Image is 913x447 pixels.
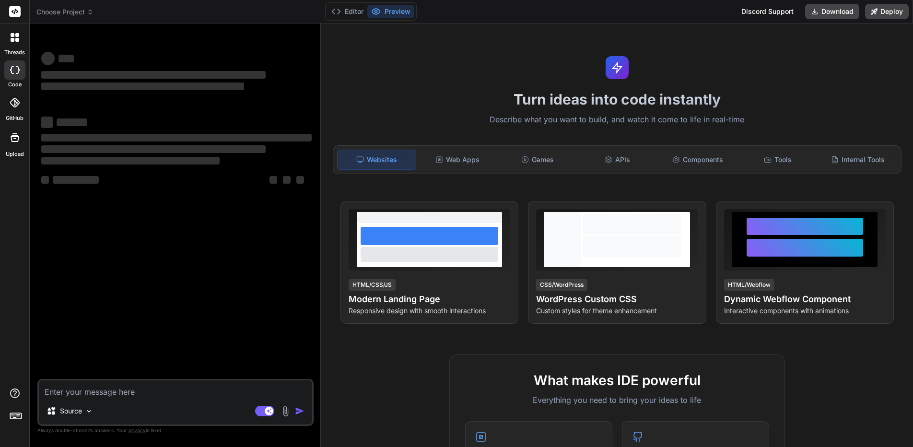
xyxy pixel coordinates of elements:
[41,71,266,79] span: ‌
[59,55,74,62] span: ‌
[269,176,277,184] span: ‌
[536,279,587,291] div: CSS/WordPress
[337,150,416,170] div: Websites
[865,4,909,19] button: Deploy
[36,7,94,17] span: Choose Project
[41,117,53,128] span: ‌
[6,114,23,122] label: GitHub
[327,114,907,126] p: Describe what you want to build, and watch it come to life in real-time
[349,306,510,316] p: Responsive design with smooth interactions
[8,81,22,89] label: code
[328,5,367,18] button: Editor
[41,52,55,65] span: ‌
[658,150,737,170] div: Components
[418,150,496,170] div: Web Apps
[283,176,291,184] span: ‌
[724,279,774,291] div: HTML/Webflow
[57,118,87,126] span: ‌
[296,176,304,184] span: ‌
[739,150,817,170] div: Tools
[465,370,769,390] h2: What makes IDE powerful
[465,394,769,406] p: Everything you need to bring your ideas to life
[41,134,312,141] span: ‌
[41,82,244,90] span: ‌
[819,150,897,170] div: Internal Tools
[349,293,510,306] h4: Modern Landing Page
[498,150,576,170] div: Games
[724,306,886,316] p: Interactive components with animations
[41,157,220,165] span: ‌
[41,176,49,184] span: ‌
[536,306,698,316] p: Custom styles for theme enhancement
[53,176,99,184] span: ‌
[60,406,82,416] p: Source
[280,406,291,417] img: attachment
[805,4,859,19] button: Download
[578,150,656,170] div: APIs
[85,407,93,415] img: Pick Models
[736,4,799,19] div: Discord Support
[536,293,698,306] h4: WordPress Custom CSS
[295,406,304,416] img: icon
[6,150,24,158] label: Upload
[349,279,396,291] div: HTML/CSS/JS
[724,293,886,306] h4: Dynamic Webflow Component
[367,5,414,18] button: Preview
[4,48,25,57] label: threads
[37,426,314,435] p: Always double-check its answers. Your in Bind
[41,145,266,153] span: ‌
[327,91,907,108] h1: Turn ideas into code instantly
[129,427,146,433] span: privacy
